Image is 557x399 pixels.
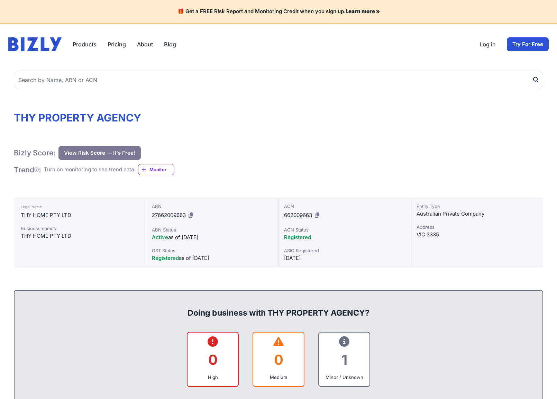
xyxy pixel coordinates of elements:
h4: 🎁 Get a FREE Risk Report and Monitoring Credit when you sign up. [8,8,549,15]
div: Minor / Unknown [325,374,364,381]
div: ABN Status [152,226,273,233]
a: Monitor [138,164,174,175]
div: 1 [325,346,364,374]
div: [DATE] [284,254,405,262]
a: Blog [164,40,176,48]
span: 27662009663 [152,212,186,218]
div: THY HOME PTY LTD [21,232,139,240]
div: Business names [21,225,139,232]
span: Active [152,234,168,241]
div: Entity Type [417,203,538,210]
h1: THY PROPERTY AGENCY [14,111,543,124]
div: ACN Status [284,226,405,233]
div: as of [DATE] [152,233,273,242]
span: 662009663 [284,212,312,218]
button: Products [73,40,97,48]
div: Doing business with THY PROPERTY AGENCY? [21,296,536,318]
div: THY HOME PTY LTD [21,211,139,219]
div: ABN [152,203,273,210]
div: ASIC Registered [284,247,405,254]
a: Try For Free [507,37,549,51]
div: VIC 3335 [417,230,538,239]
button: View Risk Score — It's Free! [58,146,141,160]
div: GST Status [152,247,273,254]
input: Search by Name, ABN or ACN [14,71,543,89]
span: Monitor [149,166,174,173]
div: 0 [193,346,232,374]
div: Address [417,224,538,230]
div: Australian Private Company [417,210,538,218]
div: ACN [284,203,405,210]
a: Learn more » [346,8,380,15]
div: 0 [259,346,298,374]
div: Medium [259,374,298,381]
a: Pricing [108,40,126,48]
div: as of [DATE] [152,254,273,262]
div: Turn on monitoring to see trend data. [44,166,135,174]
a: Log in [480,40,496,48]
div: Legal Name [21,203,139,211]
a: About [137,40,153,48]
h1: Bizly Score: [14,148,56,157]
div: High [193,374,232,381]
span: Registered [152,255,179,261]
h1: Trend : [14,165,41,174]
span: Registered [284,234,311,241]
